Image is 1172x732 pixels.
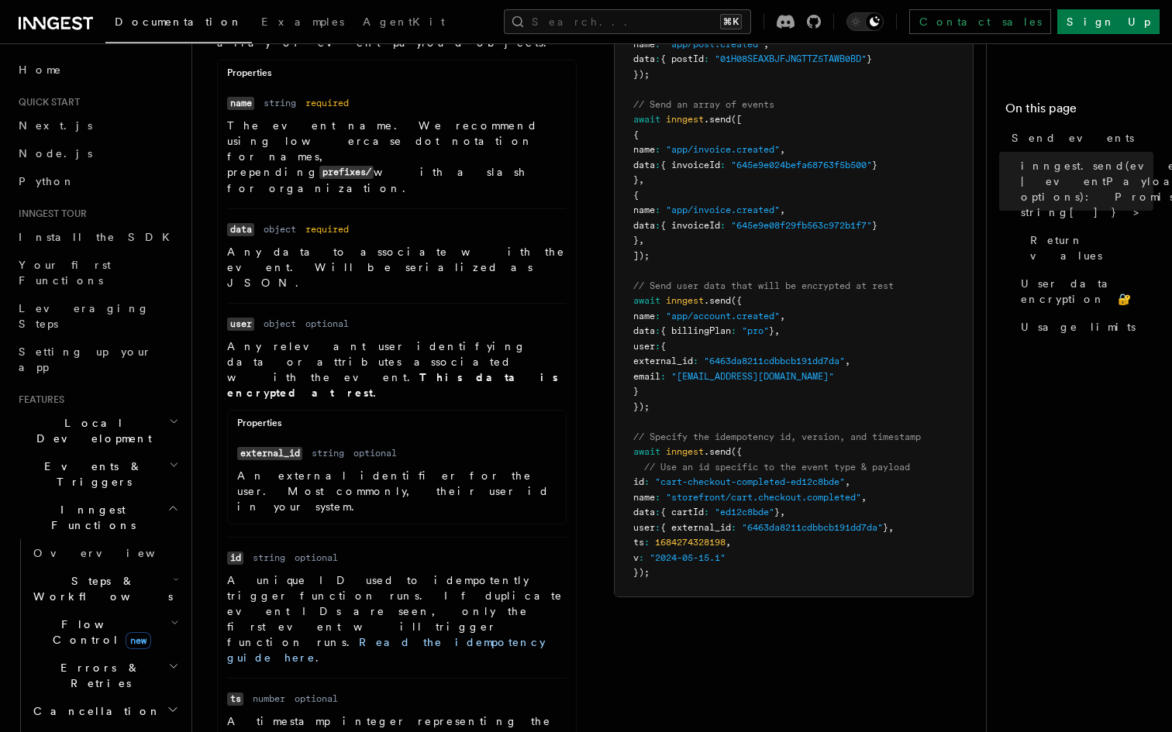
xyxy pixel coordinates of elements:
span: { invoiceId [660,160,720,170]
span: : [704,53,709,64]
span: "storefront/cart.checkout.completed" [666,492,861,503]
button: Inngest Functions [12,496,182,539]
span: { [633,190,639,201]
span: Steps & Workflows [27,573,173,604]
span: : [731,522,736,533]
strong: This data is encrypted at rest. [227,371,558,399]
span: Usage limits [1021,319,1136,335]
button: Cancellation [27,697,182,725]
span: "6463da8211cdbbcb191dd7da" [704,356,845,366]
span: , [780,311,785,321]
span: : [655,507,660,517]
span: : [655,144,660,155]
span: // Use an id specific to the event type & payload [644,462,910,473]
span: } [872,220,877,231]
span: .send [704,114,731,125]
span: Local Development [12,415,169,446]
p: An external identifier for the user. Most commonly, their user id in your system. [237,468,557,514]
span: "cart-checkout-completed-ed12c8bde" [655,476,845,487]
a: Read the idempotency guide here [227,636,546,664]
span: id [633,476,644,487]
dd: object [264,223,296,235]
span: "app/account.created" [666,311,780,321]
code: user [227,318,254,331]
span: name [633,204,655,215]
kbd: ⌘K [720,14,742,29]
span: Inngest Functions [12,502,167,533]
span: "2024-05-15.1" [650,552,726,563]
a: Contact sales [909,9,1051,34]
span: : [655,39,660,50]
span: } [883,522,888,533]
button: Events & Triggers [12,452,182,496]
p: Any relevant user identifying data or attributes associated with the event. [227,339,567,400]
span: : [655,492,660,503]
div: Properties [218,67,576,86]
button: Flow Controlnew [27,610,182,654]
span: } [633,174,639,185]
span: }); [633,567,650,578]
span: new [126,632,151,649]
span: : [655,311,660,321]
span: : [720,160,726,170]
span: } [774,507,780,517]
span: : [655,53,660,64]
span: Cancellation [27,703,161,719]
dd: optional [295,552,338,564]
span: Home [19,62,62,77]
span: , [888,522,894,533]
span: { postId [660,53,704,64]
span: Inngest tour [12,208,87,220]
span: .send [704,446,731,457]
code: prefixes/ [319,166,374,179]
span: "app/post.created" [666,39,764,50]
span: "pro" [742,325,769,336]
span: inngest [666,446,704,457]
span: // Send an array of events [633,99,774,110]
span: : [720,220,726,231]
dd: string [264,97,296,109]
span: { [660,341,666,352]
span: Setting up your app [19,345,152,373]
span: : [644,476,650,487]
code: data [227,223,254,236]
span: ({ [731,295,742,306]
dd: required [305,223,349,235]
span: } [769,325,774,336]
span: name [633,311,655,321]
span: Quick start [12,96,80,108]
span: user [633,341,655,352]
a: User data encryption 🔐 [1015,270,1153,313]
span: , [780,507,785,517]
span: data [633,160,655,170]
a: Sign Up [1057,9,1160,34]
div: Properties [228,417,566,436]
span: Send events [1012,130,1134,146]
button: Toggle dark mode [846,12,884,31]
span: inngest [666,295,704,306]
a: Home [12,56,182,84]
span: , [764,39,769,50]
span: data [633,325,655,336]
span: "645e9e08f29fb563c972b1f7" [731,220,872,231]
span: } [633,235,639,246]
span: Errors & Retries [27,660,168,691]
span: data [633,53,655,64]
a: Return values [1024,226,1153,270]
a: AgentKit [353,5,454,42]
span: Documentation [115,15,243,28]
span: // Specify the idempotency id, version, and timestamp [633,431,921,442]
span: : [655,325,660,336]
code: ts [227,692,243,706]
span: // Send user data that will be encrypted at rest [633,280,894,291]
p: The event name. We recommend using lowercase dot notation for names, prepending with a slash for ... [227,118,567,196]
a: Node.js [12,139,182,167]
a: Install the SDK [12,223,182,251]
dd: number [253,692,285,705]
span: , [780,144,785,155]
span: "ed12c8bde" [715,507,774,517]
span: "app/invoice.created" [666,204,780,215]
span: name [633,39,655,50]
span: Return values [1030,232,1153,263]
span: data [633,220,655,231]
